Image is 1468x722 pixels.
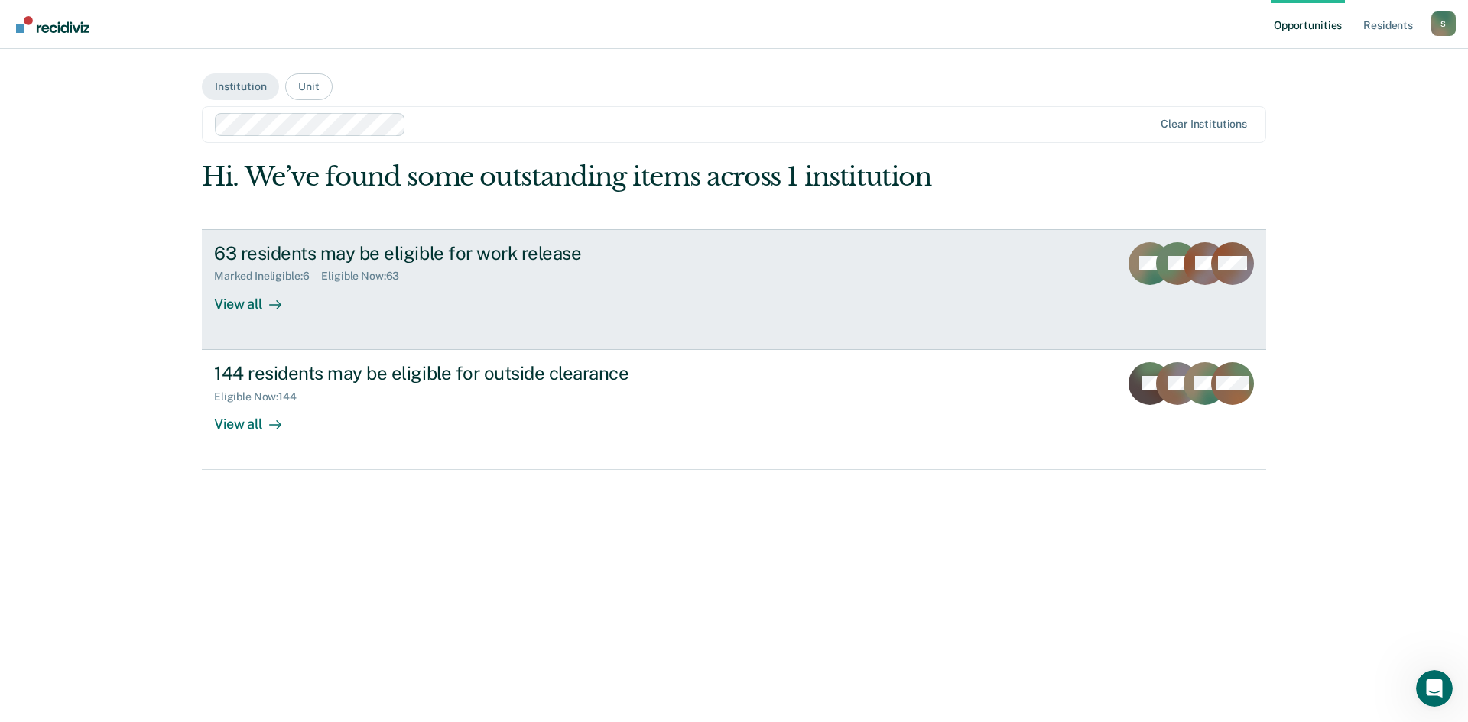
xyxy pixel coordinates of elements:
div: Send us a message [15,231,291,274]
p: Hi [PERSON_NAME][EMAIL_ADDRESS][DOMAIN_NAME] 👋 [31,108,275,186]
div: 63 residents may be eligible for work release [214,242,751,264]
a: 144 residents may be eligible for outside clearanceEligible Now:144View all [202,350,1266,470]
div: Marked Ineligible : 6 [214,270,321,283]
button: Profile dropdown button [1431,11,1456,36]
div: Eligible Now : 144 [214,390,309,403]
img: Profile image for Kim [150,24,180,55]
a: 63 residents may be eligible for work releaseMarked Ineligible:6Eligible Now:63View all [202,229,1266,350]
div: Close [263,24,291,52]
div: View all [214,283,300,312]
div: 144 residents may be eligible for outside clearance [214,362,751,384]
div: Eligible Now : 63 [321,270,411,283]
img: Profile image for Rajan [179,24,209,55]
img: logo [31,29,115,53]
div: Profile image for Krysty [208,24,239,55]
span: Home [59,515,93,526]
span: Messages [203,515,256,526]
div: Hi. We’ve found some outstanding items across 1 institution [202,161,1054,193]
div: View all [214,403,300,432]
div: Send us a message [31,244,255,261]
div: S [1431,11,1456,36]
iframe: Intercom live chat [1416,670,1453,707]
button: Institution [202,73,279,100]
div: Clear institutions [1161,118,1247,131]
button: Messages [153,477,306,538]
button: Unit [285,73,332,100]
p: How can we help? [31,186,275,212]
img: Recidiviz [16,16,89,33]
